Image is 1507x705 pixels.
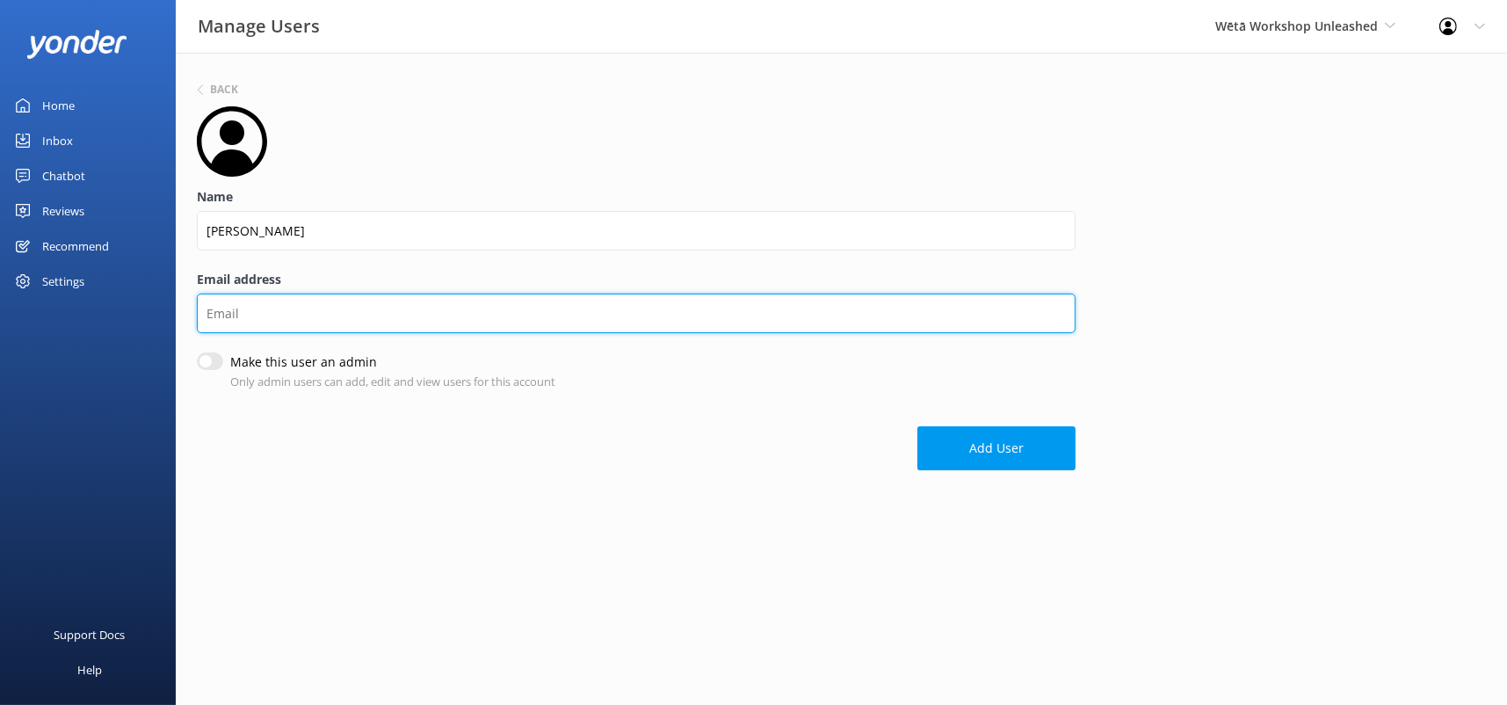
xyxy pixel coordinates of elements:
[77,652,102,687] div: Help
[54,617,126,652] div: Support Docs
[197,84,238,95] button: Back
[198,12,320,40] h3: Manage Users
[197,294,1076,333] input: Email
[197,211,1076,251] input: Name
[197,270,1076,289] label: Email address
[42,193,84,229] div: Reviews
[26,30,127,59] img: yonder-white-logo.png
[1215,18,1378,34] span: Wētā Workshop Unleashed
[230,373,555,391] p: Only admin users can add, edit and view users for this account
[197,187,1076,207] label: Name
[917,426,1076,470] button: Add User
[230,352,547,372] label: Make this user an admin
[42,123,73,158] div: Inbox
[42,229,109,264] div: Recommend
[42,264,84,299] div: Settings
[42,158,85,193] div: Chatbot
[210,84,238,95] h6: Back
[42,88,75,123] div: Home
